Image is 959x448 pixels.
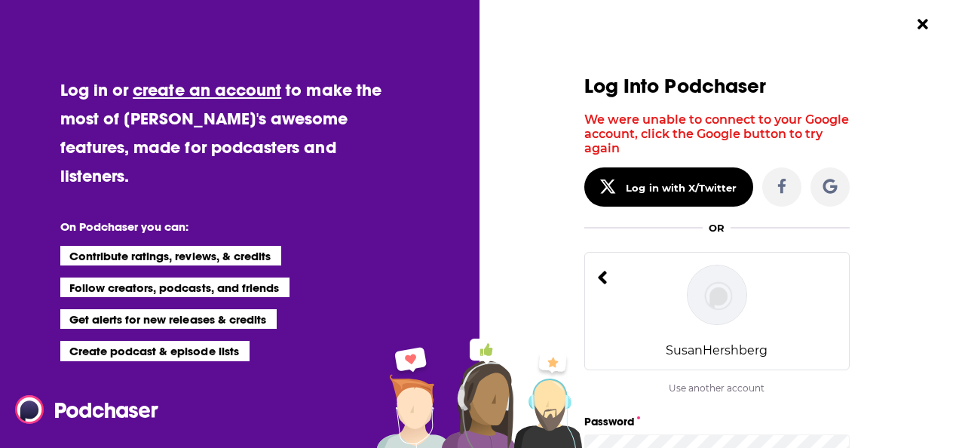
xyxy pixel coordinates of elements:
li: On Podchaser you can: [60,219,362,234]
img: SusanHershberg [687,265,747,325]
li: Get alerts for new releases & credits [60,309,277,329]
span: We were unable to connect to your Google account, click the Google button to try again [584,112,849,155]
button: Log in with X/Twitter [584,167,753,207]
div: Log in with X/Twitter [626,182,737,194]
label: Password [584,412,850,431]
div: Use another account [584,382,850,394]
img: Podchaser - Follow, Share and Rate Podcasts [15,395,160,424]
li: Create podcast & episode lists [60,341,250,361]
div: SusanHershberg [666,343,768,357]
li: Follow creators, podcasts, and friends [60,278,290,297]
a: Podchaser - Follow, Share and Rate Podcasts [15,395,148,424]
a: create an account [133,79,281,100]
li: Contribute ratings, reviews, & credits [60,246,282,265]
h3: Log Into Podchaser [584,75,850,97]
button: Close Button [908,10,937,38]
div: OR [709,222,725,234]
